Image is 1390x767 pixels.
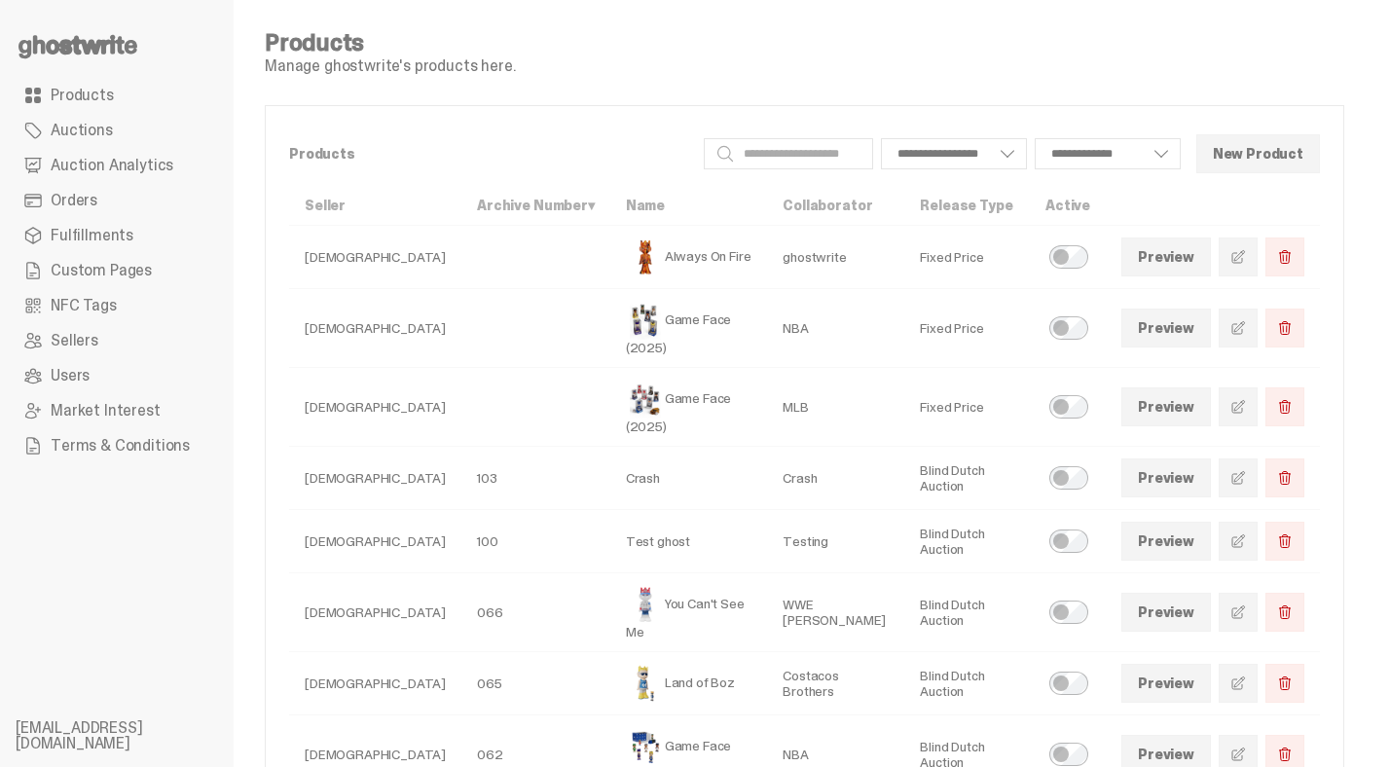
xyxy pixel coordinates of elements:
td: [DEMOGRAPHIC_DATA] [289,447,461,510]
td: Game Face (2025) [610,289,768,368]
a: Market Interest [16,393,218,428]
span: Terms & Conditions [51,438,190,454]
td: WWE [PERSON_NAME] [767,573,904,652]
td: [DEMOGRAPHIC_DATA] [289,289,461,368]
td: Crash [767,447,904,510]
td: NBA [767,289,904,368]
td: 100 [461,510,610,573]
img: Always On Fire [626,237,665,276]
th: Name [610,186,768,226]
td: Fixed Price [904,226,1030,289]
td: Crash [610,447,768,510]
span: Auction Analytics [51,158,173,173]
span: ▾ [588,197,595,214]
a: Auctions [16,113,218,148]
button: Delete Product [1265,664,1304,703]
td: Fixed Price [904,368,1030,447]
th: Collaborator [767,186,904,226]
a: Preview [1121,458,1211,497]
a: Archive Number▾ [477,197,595,214]
a: Custom Pages [16,253,218,288]
a: NFC Tags [16,288,218,323]
td: ghostwrite [767,226,904,289]
td: MLB [767,368,904,447]
a: Preview [1121,664,1211,703]
span: Fulfillments [51,228,133,243]
td: [DEMOGRAPHIC_DATA] [289,652,461,715]
td: [DEMOGRAPHIC_DATA] [289,226,461,289]
td: Test ghost [610,510,768,573]
h4: Products [265,31,516,55]
span: Market Interest [51,403,161,419]
a: Auction Analytics [16,148,218,183]
a: Preview [1121,522,1211,561]
button: Delete Product [1265,593,1304,632]
span: Users [51,368,90,383]
a: Preview [1121,593,1211,632]
td: Blind Dutch Auction [904,573,1030,652]
a: Preview [1121,387,1211,426]
td: 065 [461,652,610,715]
td: Blind Dutch Auction [904,652,1030,715]
td: Land of Boz [610,652,768,715]
button: Delete Product [1265,309,1304,347]
a: Terms & Conditions [16,428,218,463]
td: Testing [767,510,904,573]
td: Game Face (2025) [610,368,768,447]
button: Delete Product [1265,237,1304,276]
td: 103 [461,447,610,510]
a: Orders [16,183,218,218]
a: Products [16,78,218,113]
td: [DEMOGRAPHIC_DATA] [289,573,461,652]
td: 066 [461,573,610,652]
button: Delete Product [1265,458,1304,497]
th: Release Type [904,186,1030,226]
a: Sellers [16,323,218,358]
img: Land of Boz [626,664,665,703]
button: New Product [1196,134,1320,173]
img: Game Face (2025) [626,301,665,340]
a: Preview [1121,309,1211,347]
button: Delete Product [1265,387,1304,426]
td: [DEMOGRAPHIC_DATA] [289,510,461,573]
td: Costacos Brothers [767,652,904,715]
td: You Can't See Me [610,573,768,652]
a: Active [1045,197,1090,214]
img: You Can't See Me [626,585,665,624]
a: Users [16,358,218,393]
p: Products [289,147,688,161]
button: Delete Product [1265,522,1304,561]
td: Blind Dutch Auction [904,447,1030,510]
img: Game Face (2025) [626,727,665,766]
p: Manage ghostwrite's products here. [265,58,516,74]
span: Orders [51,193,97,208]
td: Fixed Price [904,289,1030,368]
span: Products [51,88,114,103]
td: Always On Fire [610,226,768,289]
span: Sellers [51,333,98,348]
a: Preview [1121,237,1211,276]
span: NFC Tags [51,298,117,313]
img: Game Face (2025) [626,380,665,419]
a: Fulfillments [16,218,218,253]
li: [EMAIL_ADDRESS][DOMAIN_NAME] [16,720,249,751]
td: Blind Dutch Auction [904,510,1030,573]
span: Custom Pages [51,263,152,278]
td: [DEMOGRAPHIC_DATA] [289,368,461,447]
th: Seller [289,186,461,226]
span: Auctions [51,123,113,138]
